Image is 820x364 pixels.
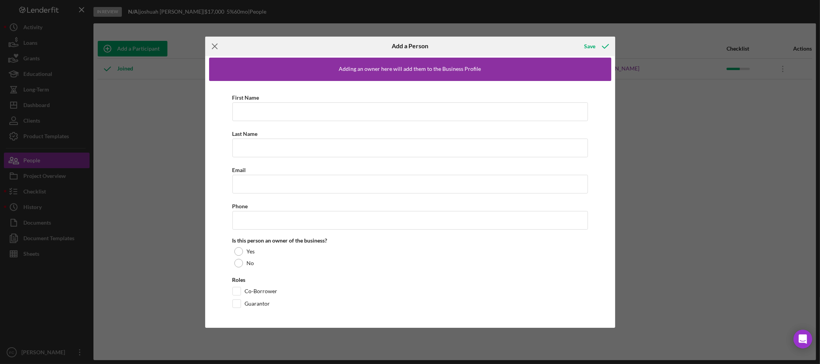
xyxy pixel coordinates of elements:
label: Phone [232,203,248,209]
div: Adding an owner here will add them to the Business Profile [339,66,481,72]
label: No [247,260,254,266]
label: Yes [247,248,255,255]
label: Email [232,167,246,173]
div: Is this person an owner of the business? [232,237,588,244]
div: Save [584,39,596,54]
h6: Add a Person [392,42,428,49]
div: Open Intercom Messenger [794,330,812,348]
button: Save [577,39,615,54]
label: Co-Borrower [245,287,278,295]
label: First Name [232,94,259,101]
label: Last Name [232,130,258,137]
div: Roles [232,277,588,283]
label: Guarantor [245,300,270,308]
